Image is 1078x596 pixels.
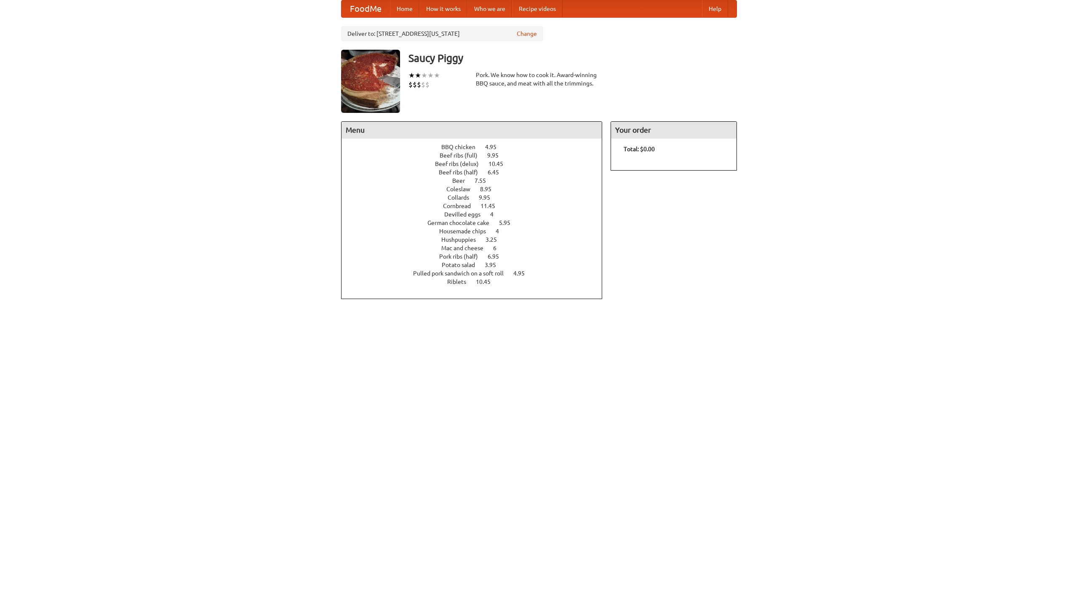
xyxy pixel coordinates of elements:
a: German chocolate cake 5.95 [427,219,526,226]
span: Cornbread [443,203,479,209]
a: Riblets 10.45 [447,278,506,285]
span: Beef ribs (full) [440,152,486,159]
a: Devilled eggs 4 [444,211,509,218]
a: Beer 7.55 [452,177,502,184]
img: angular.jpg [341,50,400,113]
li: ★ [434,71,440,80]
a: Cornbread 11.45 [443,203,511,209]
h4: Menu [342,122,602,139]
span: 3.95 [485,262,504,268]
span: Hushpuppies [441,236,484,243]
a: Beef ribs (full) 9.95 [440,152,514,159]
li: $ [421,80,425,89]
a: Housemade chips 4 [439,228,515,235]
span: Beer [452,177,473,184]
a: Beef ribs (delux) 10.45 [435,160,519,167]
span: Housemade chips [439,228,494,235]
span: Mac and cheese [441,245,492,251]
a: Help [702,0,728,17]
span: 8.95 [480,186,500,192]
a: Pulled pork sandwich on a soft roll 4.95 [413,270,540,277]
span: Collards [448,194,478,201]
span: Beef ribs (delux) [435,160,487,167]
span: Potato salad [442,262,483,268]
li: ★ [427,71,434,80]
li: ★ [408,71,415,80]
span: 4 [496,228,507,235]
a: Who we are [467,0,512,17]
div: Pork. We know how to cook it. Award-winning BBQ sauce, and meat with all the trimmings. [476,71,602,88]
span: Riblets [447,278,475,285]
a: Pork ribs (half) 6.95 [439,253,515,260]
span: Coleslaw [446,186,479,192]
li: $ [408,80,413,89]
span: 10.45 [476,278,499,285]
a: Beef ribs (half) 6.45 [439,169,515,176]
a: Mac and cheese 6 [441,245,512,251]
span: 5.95 [499,219,519,226]
li: $ [425,80,430,89]
span: 9.95 [487,152,507,159]
h3: Saucy Piggy [408,50,737,67]
span: 11.45 [480,203,504,209]
li: $ [413,80,417,89]
a: Change [517,29,537,38]
a: BBQ chicken 4.95 [441,144,512,150]
span: 6.45 [488,169,507,176]
a: Collards 9.95 [448,194,506,201]
span: Pork ribs (half) [439,253,486,260]
span: Pulled pork sandwich on a soft roll [413,270,512,277]
a: Recipe videos [512,0,563,17]
div: Deliver to: [STREET_ADDRESS][US_STATE] [341,26,543,41]
span: 7.55 [475,177,494,184]
a: Hushpuppies 3.25 [441,236,512,243]
span: 4 [490,211,502,218]
span: 6 [493,245,505,251]
span: 4.95 [513,270,533,277]
a: FoodMe [342,0,390,17]
a: Potato salad 3.95 [442,262,512,268]
h4: Your order [611,122,736,139]
span: BBQ chicken [441,144,484,150]
b: Total: $0.00 [624,146,655,152]
span: 10.45 [488,160,512,167]
span: Devilled eggs [444,211,489,218]
span: Beef ribs (half) [439,169,486,176]
a: Coleslaw 8.95 [446,186,507,192]
span: 9.95 [479,194,499,201]
span: German chocolate cake [427,219,498,226]
a: How it works [419,0,467,17]
a: Home [390,0,419,17]
li: $ [417,80,421,89]
li: ★ [421,71,427,80]
li: ★ [415,71,421,80]
span: 3.25 [486,236,505,243]
span: 4.95 [485,144,505,150]
span: 6.95 [488,253,507,260]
